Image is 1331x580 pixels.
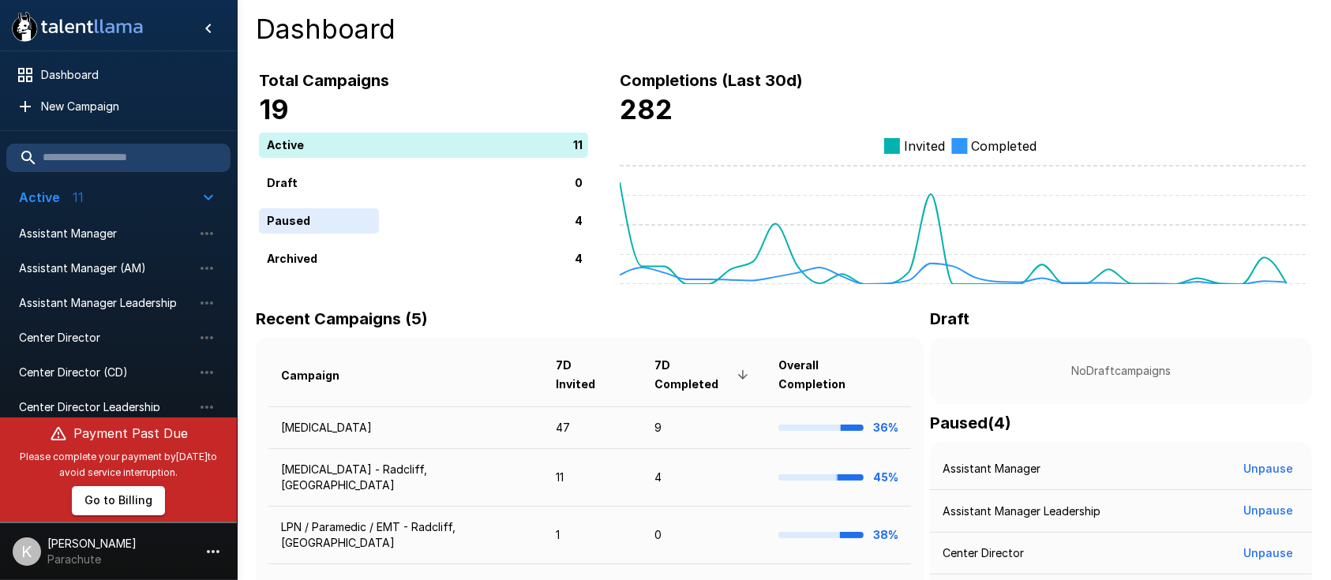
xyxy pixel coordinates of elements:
b: 36% [873,421,898,434]
h4: Dashboard [256,13,1312,46]
button: Unpause [1237,496,1299,526]
span: 7D Completed [654,356,753,394]
p: 11 [573,137,583,153]
td: LPN / Paramedic / EMT - Radcliff, [GEOGRAPHIC_DATA] [268,507,543,564]
b: 19 [259,93,289,125]
span: Overall Completion [778,356,898,394]
span: 7D Invited [556,356,630,394]
b: 282 [620,93,673,125]
b: Recent Campaigns (5) [256,309,428,328]
p: Assistant Manager Leadership [943,503,1100,519]
p: 4 [575,250,583,267]
td: [MEDICAL_DATA] [268,406,543,448]
td: 4 [642,448,766,506]
td: 47 [543,406,643,448]
p: 0 [575,174,583,191]
td: 9 [642,406,766,448]
b: 38% [873,528,898,541]
b: 45% [873,470,898,484]
b: Total Campaigns [259,71,389,90]
td: [MEDICAL_DATA] - Radcliff, [GEOGRAPHIC_DATA] [268,448,543,506]
td: 0 [642,507,766,564]
p: No Draft campaigns [955,363,1287,379]
p: Assistant Manager [943,461,1040,477]
span: Campaign [281,366,360,385]
p: Center Director [943,545,1024,561]
button: Unpause [1237,455,1299,484]
p: 4 [575,212,583,229]
button: Unpause [1237,539,1299,568]
b: Completions (Last 30d) [620,71,803,90]
td: 1 [543,507,643,564]
b: Draft [930,309,969,328]
td: 11 [543,448,643,506]
b: Paused ( 4 ) [930,413,1011,432]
